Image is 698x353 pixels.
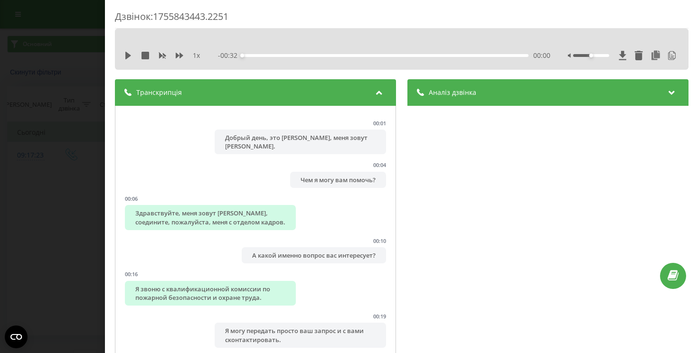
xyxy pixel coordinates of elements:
[373,237,386,244] div: 00:10
[373,313,386,320] div: 00:19
[215,323,386,347] div: Я могу передать просто ваш запрос и с вами сконтактировать.
[217,51,242,60] span: - 00:32
[115,10,689,28] div: Дзвінок : 1755843443.2251
[240,54,244,57] div: Accessibility label
[290,172,386,188] div: Чем я могу вам помочь?
[241,247,386,263] div: А какой именно вопрос вас интересует?
[428,88,476,97] span: Аналіз дзвінка
[589,54,593,57] div: Accessibility label
[136,88,182,97] span: Транскрипція
[125,195,138,202] div: 00:06
[193,51,200,60] span: 1 x
[125,205,296,230] div: Здравствуйте, меня зовут [PERSON_NAME], соедините, пожалуйста, меня с отделом кадров.
[125,281,296,306] div: Я звоню с квалификационной комиссии по пожарной безопасности и охране труда.
[215,130,386,154] div: Добрый день, это [PERSON_NAME], меня зовут [PERSON_NAME].
[533,51,550,60] span: 00:00
[5,325,28,348] button: Open CMP widget
[125,270,138,278] div: 00:16
[373,120,386,127] div: 00:01
[373,161,386,168] div: 00:04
